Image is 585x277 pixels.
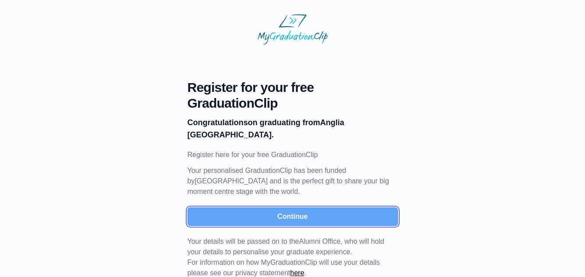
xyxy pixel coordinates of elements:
span: Register for your free [188,80,398,95]
p: on graduating from Anglia [GEOGRAPHIC_DATA]. [188,116,398,141]
p: Your personalised GraduationClip has been funded by [GEOGRAPHIC_DATA] and is the perfect gift to ... [188,165,398,197]
span: For information on how MyGraduationClip will use your details please see our privacy statement . [188,238,384,277]
img: MyGraduationClip [258,14,328,45]
button: Continue [188,207,398,226]
span: GraduationClip [188,95,398,111]
b: Congratulations [188,118,248,127]
a: here [290,269,304,277]
p: Register here for your free GraduationClip [188,150,398,160]
span: Your details will be passed on to the , who will hold your details to personalise your graduate e... [188,238,384,256]
span: Alumni Office [299,238,340,245]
